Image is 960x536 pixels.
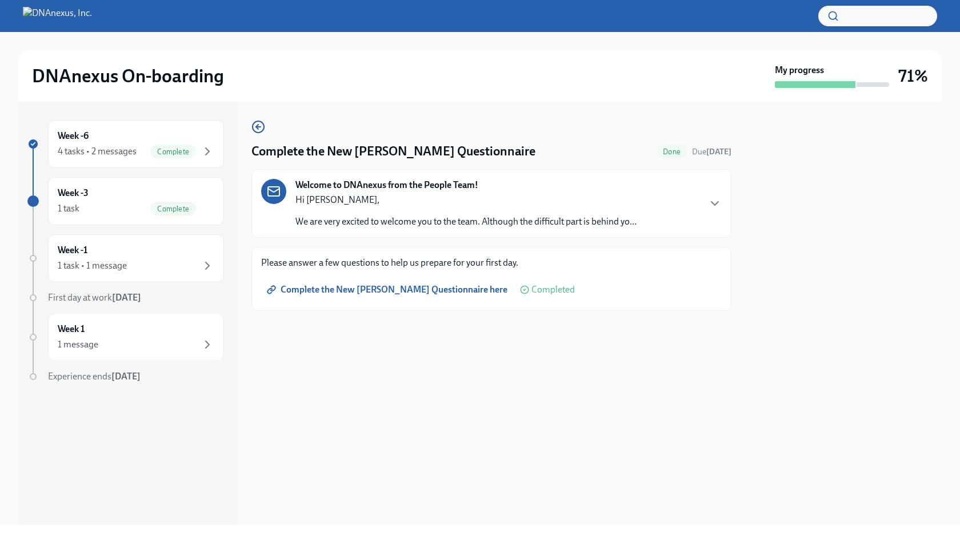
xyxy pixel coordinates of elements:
strong: My progress [775,64,824,77]
a: Complete the New [PERSON_NAME] Questionnaire here [261,278,515,301]
h3: 71% [898,66,928,86]
strong: [DATE] [112,292,141,303]
h6: Week -1 [58,244,87,257]
h6: Week -3 [58,187,89,199]
div: 1 message [58,338,98,351]
p: We are very excited to welcome you to the team. Although the difficult part is behind yo... [295,215,637,228]
a: Week -31 taskComplete [27,177,224,225]
a: Week -64 tasks • 2 messagesComplete [27,120,224,168]
strong: Welcome to DNAnexus from the People Team! [295,179,478,191]
a: Week 11 message [27,313,224,361]
strong: [DATE] [706,147,731,157]
span: Complete the New [PERSON_NAME] Questionnaire here [269,284,507,295]
a: Week -11 task • 1 message [27,234,224,282]
img: DNAnexus, Inc. [23,7,92,25]
h6: Week -6 [58,130,89,142]
p: Please answer a few questions to help us prepare for your first day. [261,257,722,269]
p: Hi [PERSON_NAME], [295,194,637,206]
span: First day at work [48,292,141,303]
h2: DNAnexus On-boarding [32,65,224,87]
strong: [DATE] [111,371,141,382]
div: 4 tasks • 2 messages [58,145,137,158]
span: Complete [150,147,196,156]
div: 1 task • 1 message [58,259,127,272]
span: Complete [150,205,196,213]
span: August 4th, 2025 16:00 [692,146,731,157]
h4: Complete the New [PERSON_NAME] Questionnaire [251,143,535,160]
span: Due [692,147,731,157]
span: Experience ends [48,371,141,382]
a: First day at work[DATE] [27,291,224,304]
h6: Week 1 [58,323,85,335]
span: Completed [531,285,575,294]
div: 1 task [58,202,79,215]
span: Done [656,147,687,156]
